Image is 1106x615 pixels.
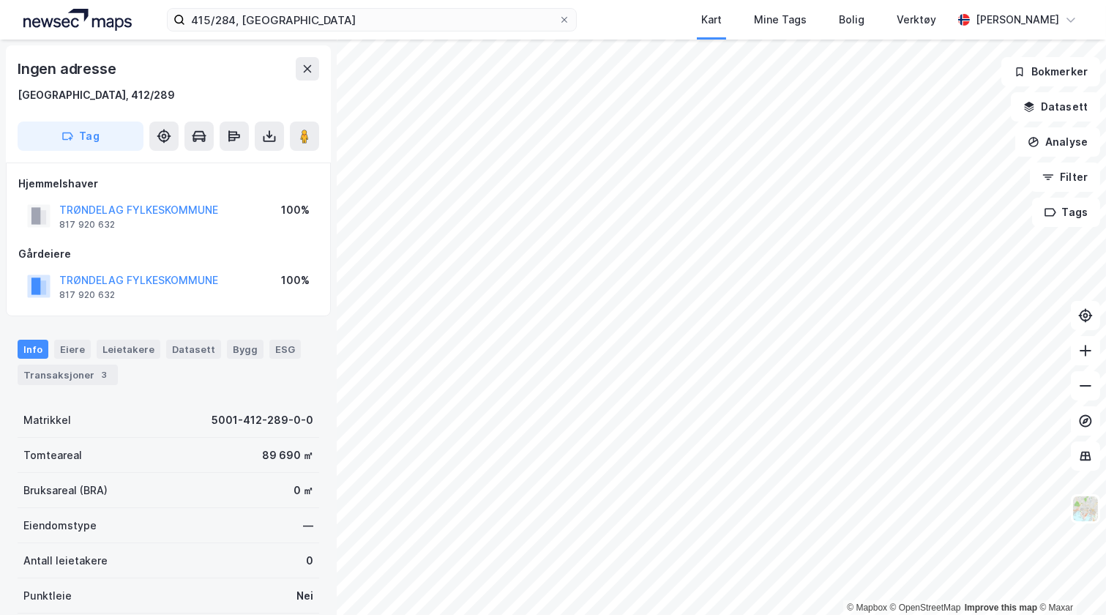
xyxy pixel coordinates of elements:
[227,340,264,359] div: Bygg
[18,86,175,104] div: [GEOGRAPHIC_DATA], 412/289
[897,11,936,29] div: Verktøy
[262,447,313,464] div: 89 690 ㎡
[1032,198,1100,227] button: Tags
[306,552,313,570] div: 0
[1033,545,1106,615] iframe: Chat Widget
[18,245,318,263] div: Gårdeiere
[54,340,91,359] div: Eiere
[303,517,313,534] div: —
[269,340,301,359] div: ESG
[23,587,72,605] div: Punktleie
[23,9,132,31] img: logo.a4113a55bc3d86da70a041830d287a7e.svg
[18,365,118,385] div: Transaksjoner
[281,272,310,289] div: 100%
[97,368,112,382] div: 3
[59,219,115,231] div: 817 920 632
[166,340,221,359] div: Datasett
[847,603,887,613] a: Mapbox
[1015,127,1100,157] button: Analyse
[1011,92,1100,122] button: Datasett
[1072,495,1099,523] img: Z
[18,175,318,193] div: Hjemmelshaver
[754,11,807,29] div: Mine Tags
[976,11,1059,29] div: [PERSON_NAME]
[1001,57,1100,86] button: Bokmerker
[212,411,313,429] div: 5001-412-289-0-0
[97,340,160,359] div: Leietakere
[18,340,48,359] div: Info
[23,411,71,429] div: Matrikkel
[294,482,313,499] div: 0 ㎡
[23,552,108,570] div: Antall leietakere
[701,11,722,29] div: Kart
[23,517,97,534] div: Eiendomstype
[59,289,115,301] div: 817 920 632
[18,122,143,151] button: Tag
[965,603,1037,613] a: Improve this map
[839,11,864,29] div: Bolig
[281,201,310,219] div: 100%
[296,587,313,605] div: Nei
[185,9,558,31] input: Søk på adresse, matrikkel, gårdeiere, leietakere eller personer
[23,447,82,464] div: Tomteareal
[18,57,119,81] div: Ingen adresse
[1030,163,1100,192] button: Filter
[890,603,961,613] a: OpenStreetMap
[1033,545,1106,615] div: Kontrollprogram for chat
[23,482,108,499] div: Bruksareal (BRA)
